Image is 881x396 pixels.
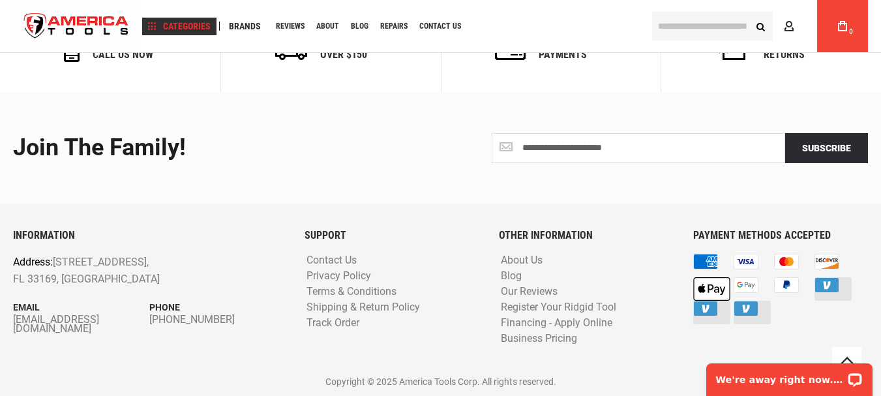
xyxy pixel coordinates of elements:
a: Reviews [270,18,310,35]
span: Categories [148,22,211,31]
a: [PHONE_NUMBER] [149,315,286,324]
span: Brands [229,22,261,31]
a: Register Your Ridgid Tool [498,301,620,314]
a: Track Order [303,317,363,329]
h6: INFORMATION [13,230,285,241]
a: store logo [13,2,140,51]
span: Contact Us [419,22,461,30]
span: Blog [351,22,368,30]
a: Brands [223,18,267,35]
iframe: LiveChat chat widget [698,355,881,396]
span: Repairs [380,22,408,30]
a: [EMAIL_ADDRESS][DOMAIN_NAME] [13,315,149,333]
p: Email [13,300,149,314]
a: Terms & Conditions [303,286,400,298]
a: Shipping & Return Policy [303,301,423,314]
h6: 24/7 support call us now [93,37,156,60]
p: Copyright © 2025 America Tools Corp. All rights reserved. [13,374,868,389]
img: America Tools [13,2,140,51]
button: Search [748,14,773,38]
span: Address: [13,256,53,268]
a: Blog [345,18,374,35]
span: About [316,22,339,30]
a: Repairs [374,18,413,35]
span: Reviews [276,22,305,30]
div: Join the Family! [13,135,431,161]
a: Our Reviews [498,286,561,298]
a: Business Pricing [498,333,580,345]
p: [STREET_ADDRESS], FL 33169, [GEOGRAPHIC_DATA] [13,254,231,287]
a: Financing - Apply Online [498,317,616,329]
a: Contact Us [413,18,467,35]
a: Categories [142,18,217,35]
a: About [310,18,345,35]
span: 0 [849,28,853,35]
p: Phone [149,300,286,314]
